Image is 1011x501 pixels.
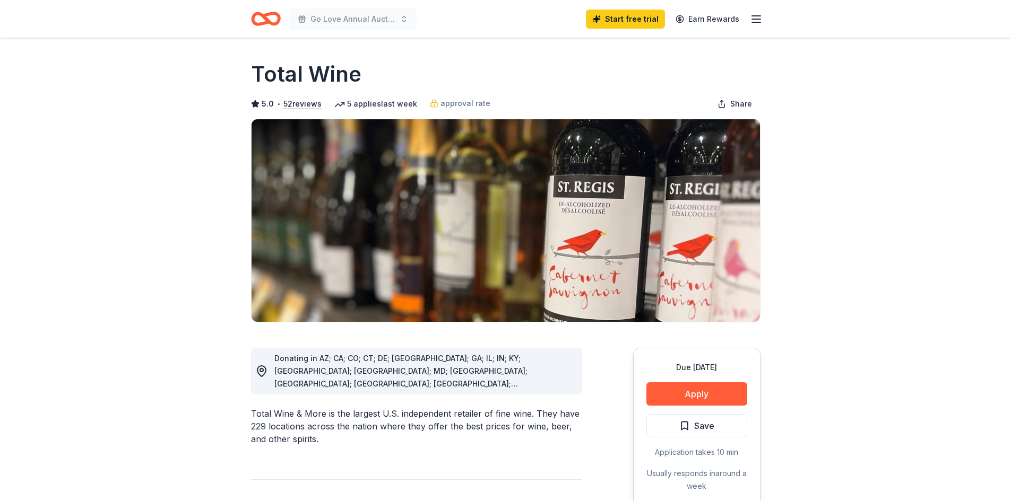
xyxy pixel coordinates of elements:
div: Application takes 10 min [646,446,747,459]
a: Start free trial [586,10,665,29]
h1: Total Wine [251,59,361,89]
button: Share [709,93,761,115]
button: Save [646,414,747,437]
button: 52reviews [283,98,322,110]
button: Apply [646,382,747,406]
span: Save [694,419,714,433]
span: Donating in AZ; CA; CO; CT; DE; [GEOGRAPHIC_DATA]; GA; IL; IN; KY; [GEOGRAPHIC_DATA]; [GEOGRAPHIC... [274,354,528,426]
span: 5.0 [262,98,274,110]
span: • [276,100,280,108]
span: Go Love Annual Auction [310,13,395,25]
span: approval rate [440,97,490,110]
div: Usually responds in around a week [646,467,747,493]
div: Total Wine & More is the largest U.S. independent retailer of fine wine. They have 229 locations ... [251,407,582,445]
a: approval rate [430,97,490,110]
div: 5 applies last week [334,98,417,110]
button: Go Love Annual Auction [289,8,417,30]
img: Image for Total Wine [252,119,760,322]
span: Share [730,98,752,110]
a: Earn Rewards [669,10,746,29]
div: Due [DATE] [646,361,747,374]
a: Home [251,6,281,31]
